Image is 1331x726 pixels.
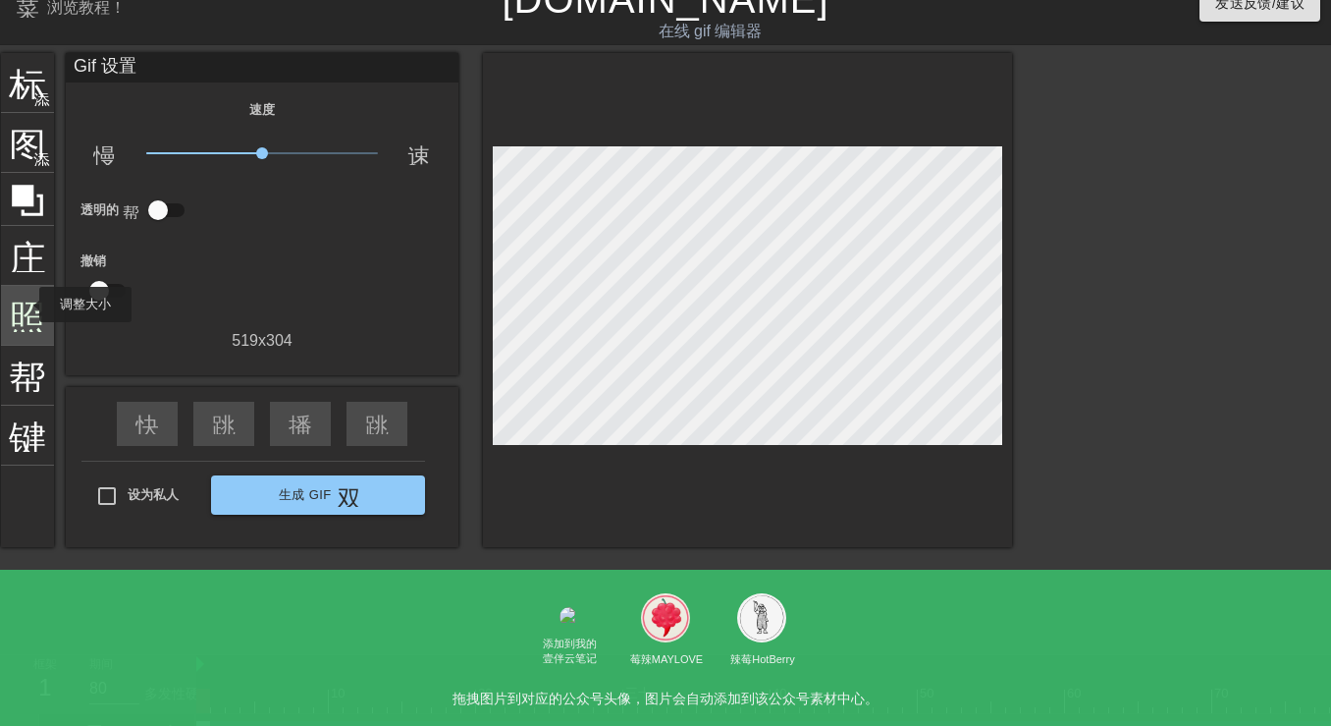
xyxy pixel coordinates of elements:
font: 304 [266,332,293,349]
font: 速度 [249,102,275,117]
font: 519 [232,332,258,349]
font: 撤销 [80,253,106,268]
font: 照片尺寸选择大 [9,295,270,332]
font: 速度 [407,141,454,165]
font: x [258,332,266,349]
font: 透明的 [80,202,119,217]
font: 图像 [9,122,83,159]
font: 跳过下一个 [365,411,483,434]
font: 帮助 [9,355,83,392]
font: 跳过上一个 [212,411,330,434]
font: 庄稼 [9,235,83,272]
font: 标题 [9,62,83,99]
font: 生成 Gif [279,487,332,502]
font: 添加圆圈 [33,149,100,166]
font: 播放箭头 [289,411,383,434]
font: 设为私人 [128,487,180,502]
font: 添加圆圈 [33,89,100,106]
font: 快速倒带 [135,411,230,434]
font: 慢动作视频 [93,141,211,165]
button: 生成 Gif [211,475,426,515]
font: 双箭头 [338,483,408,507]
font: 帮助 [123,202,156,219]
font: 在线 gif 编辑器 [659,23,763,39]
font: Gif 设置 [74,56,136,76]
font: 键盘 [9,415,83,452]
